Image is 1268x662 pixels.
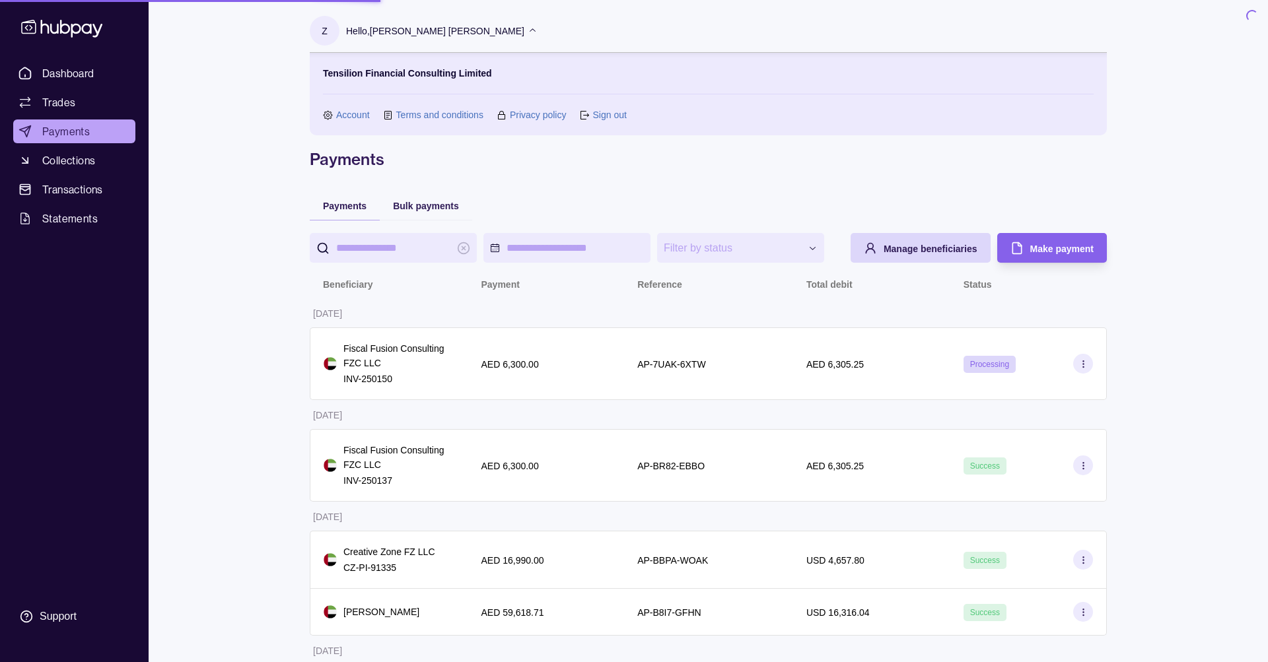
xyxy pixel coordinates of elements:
p: USD 4,657.80 [806,555,864,566]
p: AP-BBPA-WOAK [637,555,708,566]
span: Make payment [1030,244,1094,254]
p: AP-BR82-EBBO [637,461,705,471]
p: Status [964,279,992,290]
h1: Payments [310,149,1107,170]
a: Sign out [592,108,626,122]
a: Collections [13,149,135,172]
p: Fiscal Fusion Consulting FZC LLC [343,341,455,370]
p: AED 6,300.00 [481,461,539,471]
a: Support [13,603,135,630]
p: CZ-PI-91335 [343,560,435,575]
div: Support [40,609,77,624]
p: INV-250137 [343,473,455,488]
input: search [336,233,450,263]
span: Bulk payments [393,201,459,211]
p: AED 16,990.00 [481,555,544,566]
img: ae [324,459,337,472]
p: [DATE] [313,645,342,656]
button: Manage beneficiaries [851,233,991,263]
span: Success [970,556,1000,565]
a: Transactions [13,178,135,201]
button: Make payment [997,233,1107,263]
p: [DATE] [313,308,342,319]
span: Trades [42,94,75,110]
p: INV-250150 [343,372,455,386]
p: AED 59,618.71 [481,607,544,618]
img: ae [324,605,337,618]
p: Hello, [PERSON_NAME] [PERSON_NAME] [346,24,524,38]
p: [DATE] [313,512,342,522]
span: Payments [42,123,90,139]
p: Tensilion Financial Consulting Limited [323,66,492,81]
p: [DATE] [313,410,342,420]
p: Creative Zone FZ LLC [343,545,435,559]
img: ae [324,553,337,566]
p: AED 6,300.00 [481,359,539,370]
a: Payments [13,119,135,143]
p: Payment [481,279,520,290]
p: Total debit [806,279,853,290]
a: Statements [13,207,135,230]
span: Dashboard [42,65,94,81]
a: Terms and conditions [396,108,483,122]
span: Success [970,608,1000,617]
p: Beneficiary [323,279,372,290]
p: AED 6,305.25 [806,461,864,471]
a: Dashboard [13,61,135,85]
span: Collections [42,152,95,168]
span: Success [970,461,1000,471]
a: Account [336,108,370,122]
span: Transactions [42,182,103,197]
p: AP-B8I7-GFHN [637,607,701,618]
a: Privacy policy [510,108,567,122]
a: Trades [13,90,135,114]
p: Reference [637,279,682,290]
p: USD 16,316.04 [806,607,870,618]
span: Statements [42,211,98,226]
img: ae [324,357,337,370]
p: Z [322,24,328,38]
p: AED 6,305.25 [806,359,864,370]
span: Manage beneficiaries [884,244,977,254]
p: Fiscal Fusion Consulting FZC LLC [343,443,455,472]
span: Payments [323,201,367,211]
span: Processing [970,360,1009,369]
p: [PERSON_NAME] [343,605,419,619]
p: AP-7UAK-6XTW [637,359,705,370]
